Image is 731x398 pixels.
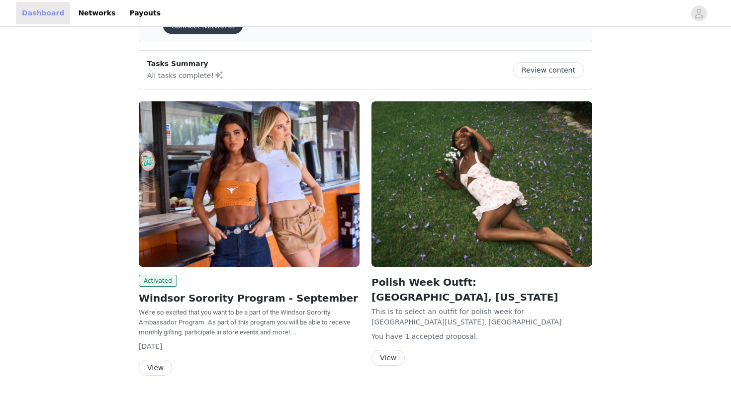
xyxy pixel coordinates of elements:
[371,101,592,267] img: Windsor
[371,275,592,305] h2: Polish Week Outft: [GEOGRAPHIC_DATA], [US_STATE]
[694,5,704,21] div: avatar
[139,364,172,372] a: View
[72,2,121,24] a: Networks
[139,309,350,336] span: We're so excited that you want to be a part of the Windsor Sorority Ambassador Program. As part o...
[513,62,584,78] button: Review content
[139,275,177,287] span: Activated
[139,342,162,350] span: [DATE]
[371,331,592,342] p: You have 1 accepted proposal .
[139,360,172,376] button: View
[147,59,224,69] p: Tasks Summary
[16,2,70,24] a: Dashboard
[371,350,405,366] button: View
[371,354,405,362] a: View
[123,2,167,24] a: Payouts
[371,307,592,327] p: This is to select an outfit for polish week for [GEOGRAPHIC_DATA][US_STATE], [GEOGRAPHIC_DATA]
[139,291,360,306] h2: Windsor Sorority Program - September
[147,69,224,81] p: All tasks complete!
[139,101,360,267] img: Windsor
